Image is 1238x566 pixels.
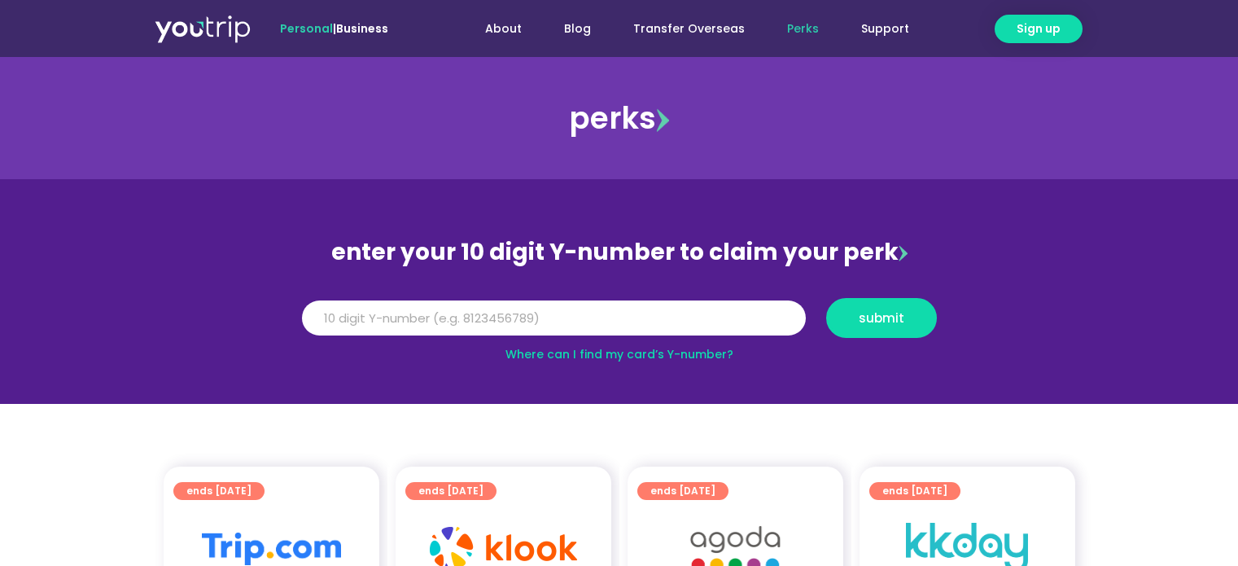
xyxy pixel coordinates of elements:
a: Where can I find my card’s Y-number? [505,346,733,362]
a: ends [DATE] [405,482,497,500]
a: ends [DATE] [173,482,265,500]
a: ends [DATE] [637,482,728,500]
a: Perks [766,14,840,44]
button: submit [826,298,937,338]
a: ends [DATE] [869,482,960,500]
a: Transfer Overseas [612,14,766,44]
a: Blog [543,14,612,44]
a: Business [336,20,388,37]
a: Sign up [995,15,1083,43]
span: ends [DATE] [650,482,715,500]
a: About [464,14,543,44]
span: | [280,20,388,37]
span: ends [DATE] [882,482,947,500]
div: enter your 10 digit Y-number to claim your perk [294,231,945,274]
span: Personal [280,20,333,37]
span: ends [DATE] [418,482,483,500]
nav: Menu [432,14,930,44]
input: 10 digit Y-number (e.g. 8123456789) [302,301,806,336]
form: Y Number [302,298,937,350]
span: Sign up [1017,20,1061,37]
span: submit [859,312,904,324]
a: Support [840,14,930,44]
span: ends [DATE] [186,482,252,500]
